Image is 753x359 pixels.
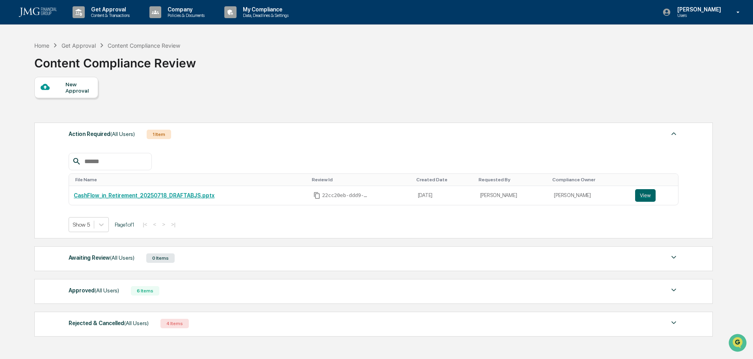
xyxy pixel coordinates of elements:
[16,99,51,107] span: Preclearance
[322,192,369,199] span: 22cc20eb-ddd9-4fee-aaf9-9f2144e820c4
[161,13,209,18] p: Policies & Documents
[134,63,144,72] button: Start new chat
[671,6,725,13] p: [PERSON_NAME]
[8,115,14,121] div: 🔎
[124,320,149,326] span: (All Users)
[151,221,158,228] button: <
[8,60,22,74] img: 1746055101610-c473b297-6a78-478c-a979-82029cc54cd1
[147,130,171,139] div: 1 Item
[110,255,134,261] span: (All Users)
[237,13,293,18] p: Data, Deadlines & Settings
[312,177,410,182] div: Toggle SortBy
[5,111,53,125] a: 🔎Data Lookup
[728,333,749,354] iframe: Open customer support
[69,129,135,139] div: Action Required
[671,13,725,18] p: Users
[16,114,50,122] span: Data Lookup
[85,6,134,13] p: Get Approval
[669,129,678,138] img: caret
[85,13,134,18] p: Content & Transactions
[78,134,95,140] span: Pylon
[237,6,293,13] p: My Compliance
[54,96,101,110] a: 🗄️Attestations
[19,7,57,17] img: logo
[69,318,149,328] div: Rejected & Cancelled
[140,221,149,228] button: |<
[669,318,678,327] img: caret
[416,177,472,182] div: Toggle SortBy
[146,253,175,263] div: 0 Items
[69,285,119,296] div: Approved
[75,177,306,182] div: Toggle SortBy
[34,42,49,49] div: Home
[74,192,214,199] a: CashFlow_in_Retirement_20250718_DRAFTABJS.pptx
[160,319,189,328] div: 4 Items
[108,42,180,49] div: Content Compliance Review
[479,177,546,182] div: Toggle SortBy
[169,221,178,228] button: >|
[313,192,321,199] span: Copy Id
[62,42,96,49] div: Get Approval
[110,131,135,137] span: (All Users)
[65,99,98,107] span: Attestations
[413,186,475,205] td: [DATE]
[115,221,134,228] span: Page 1 of 1
[475,186,550,205] td: [PERSON_NAME]
[57,100,63,106] div: 🗄️
[8,100,14,106] div: 🖐️
[34,50,196,70] div: Content Compliance Review
[635,189,673,202] a: View
[69,253,134,263] div: Awaiting Review
[669,253,678,262] img: caret
[161,6,209,13] p: Company
[27,60,129,68] div: Start new chat
[27,68,100,74] div: We're available if you need us!
[549,186,630,205] td: [PERSON_NAME]
[65,81,92,94] div: New Approval
[95,287,119,294] span: (All Users)
[131,286,159,296] div: 6 Items
[635,189,656,202] button: View
[5,96,54,110] a: 🖐️Preclearance
[637,177,675,182] div: Toggle SortBy
[669,285,678,295] img: caret
[160,221,168,228] button: >
[8,17,144,29] p: How can we help?
[56,133,95,140] a: Powered byPylon
[21,36,130,44] input: Clear
[552,177,627,182] div: Toggle SortBy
